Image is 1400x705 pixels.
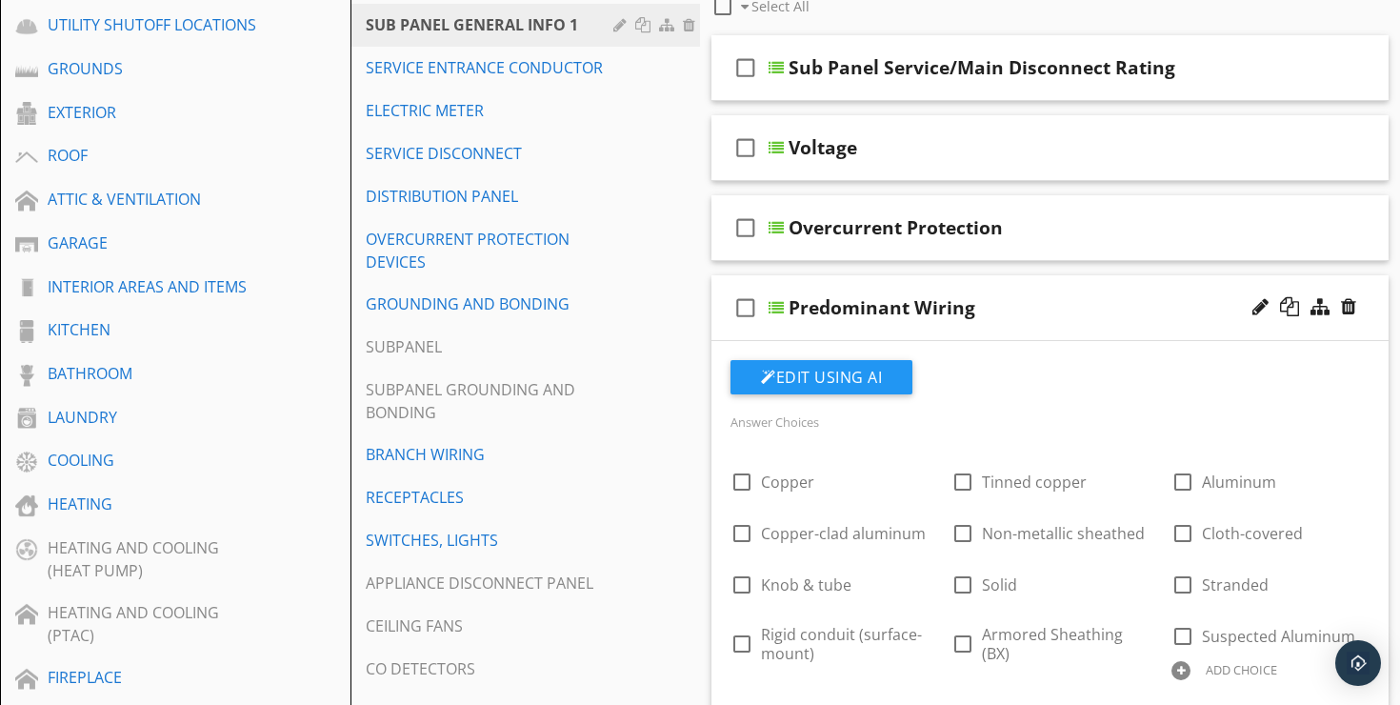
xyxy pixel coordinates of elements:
div: EXTERIOR [48,101,260,124]
div: BRANCH WIRING [366,443,620,466]
div: APPLIANCE DISCONNECT PANEL [366,572,620,594]
div: RECEPTACLES [366,486,620,509]
div: ATTIC & VENTILATION [48,188,260,211]
span: Rigid conduit (surface-mount) [761,624,922,664]
span: Tinned copper [982,472,1087,493]
div: ELECTRIC METER [366,99,620,122]
i: check_box_outline_blank [730,125,761,171]
div: Sub Panel Service/Main Disconnect Rating [789,56,1175,79]
div: GARAGE [48,232,260,254]
div: SUBPANEL GROUNDING AND BONDING [366,378,620,424]
div: SERVICE ENTRANCE CONDUCTOR [366,56,620,79]
div: DISTRIBUTION PANEL [366,185,620,208]
div: ADD CHOICE [1206,662,1277,677]
i: check_box_outline_blank [730,45,761,91]
span: Solid [982,574,1017,595]
div: OVERCURRENT PROTECTION DEVICES [366,228,620,273]
button: Edit Using AI [730,360,912,394]
div: UTILITY SHUTOFF LOCATIONS [48,13,260,36]
div: CEILING FANS [366,614,620,637]
div: GROUNDING AND BONDING [366,292,620,315]
div: INTERIOR AREAS AND ITEMS [48,275,260,298]
div: HEATING AND COOLING (HEAT PUMP) [48,536,260,582]
i: check_box_outline_blank [730,205,761,251]
div: HEATING AND COOLING (PTAC) [48,601,260,647]
div: FIREPLACE [48,666,260,689]
label: Answer Choices [730,413,819,431]
div: Open Intercom Messenger [1335,640,1381,686]
div: Voltage [789,136,857,159]
span: Aluminum [1202,472,1276,493]
div: SUB PANEL GENERAL INFO 1 [366,13,620,36]
div: Overcurrent Protection [789,216,1003,239]
div: SERVICE DISCONNECT [366,142,620,165]
div: Predominant Wiring [789,296,975,319]
i: check_box_outline_blank [730,285,761,331]
div: COOLING [48,449,260,472]
div: ROOF [48,144,260,167]
span: Copper-clad aluminum [761,523,926,544]
span: Non-metallic sheathed [982,523,1145,544]
div: KITCHEN [48,318,260,341]
div: SWITCHES, LIGHTS [366,529,620,552]
span: Suspected Aluminum [1202,626,1355,647]
div: CO DETECTORS [366,657,620,680]
div: SUBPANEL [366,335,620,358]
span: Stranded [1202,574,1269,595]
div: GROUNDS [48,57,260,80]
div: LAUNDRY [48,406,260,429]
span: Copper [761,472,814,493]
span: Knob & tube [761,574,851,595]
div: HEATING [48,493,260,515]
span: Armored Sheathing (BX) [982,624,1123,664]
div: BATHROOM [48,362,260,385]
span: Cloth-covered [1202,523,1303,544]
